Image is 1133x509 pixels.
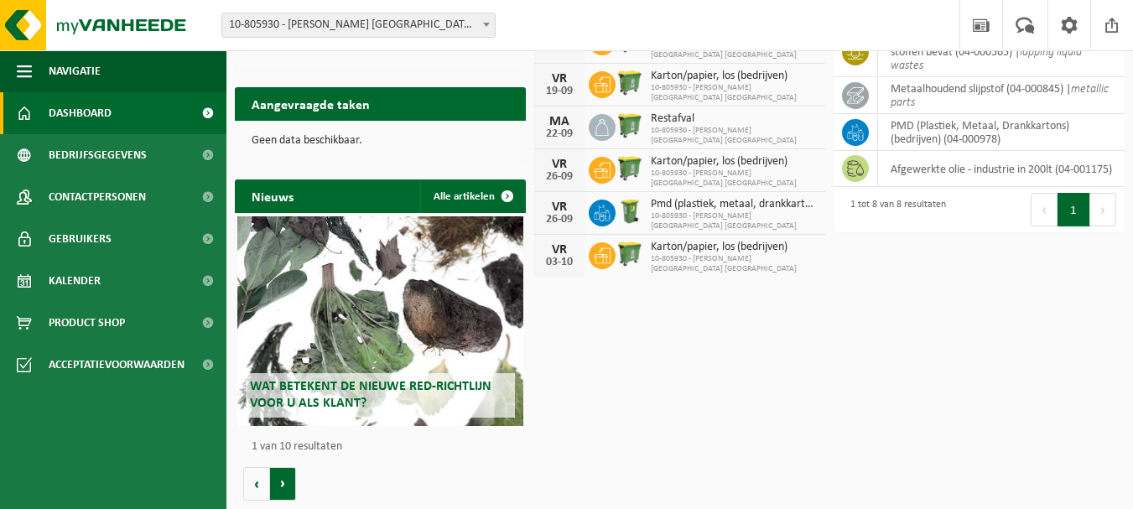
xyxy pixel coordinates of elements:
[651,198,817,211] span: Pmd (plastiek, metaal, drankkartons) (bedrijven)
[543,115,576,128] div: MA
[222,13,495,37] span: 10-805930 - JOHN CRANE BELGIUM NV - MERKSEM
[543,214,576,226] div: 26-09
[878,77,1125,114] td: metaalhoudend slijpstof (04-000845) |
[250,380,491,409] span: Wat betekent de nieuwe RED-richtlijn voor u als klant?
[49,50,101,92] span: Navigatie
[270,467,296,501] button: Volgende
[543,86,576,97] div: 19-09
[878,27,1125,77] td: slib van machinale bewerking dat gevaarlijke stoffen bevat (04-000565) |
[252,135,509,147] p: Geen data beschikbaar.
[1058,193,1090,226] button: 1
[543,128,576,140] div: 22-09
[651,241,817,254] span: Karton/papier, los (bedrijven)
[235,87,387,120] h2: Aangevraagde taken
[49,218,112,260] span: Gebruikers
[616,197,644,226] img: WB-0240-HPE-GN-50
[49,260,101,302] span: Kalender
[651,112,817,126] span: Restafval
[49,92,112,134] span: Dashboard
[543,171,576,183] div: 26-09
[1090,193,1116,226] button: Next
[616,69,644,97] img: WB-0770-HPE-GN-50
[1031,193,1058,226] button: Previous
[543,72,576,86] div: VR
[651,211,817,231] span: 10-805930 - [PERSON_NAME] [GEOGRAPHIC_DATA] [GEOGRAPHIC_DATA]
[543,243,576,257] div: VR
[842,191,946,228] div: 1 tot 8 van 8 resultaten
[891,83,1109,109] i: metallic parts
[651,155,817,169] span: Karton/papier, los (bedrijven)
[49,176,146,218] span: Contactpersonen
[651,70,817,83] span: Karton/papier, los (bedrijven)
[49,134,147,176] span: Bedrijfsgegevens
[651,169,817,189] span: 10-805930 - [PERSON_NAME] [GEOGRAPHIC_DATA] [GEOGRAPHIC_DATA]
[616,240,644,268] img: WB-0770-HPE-GN-50
[49,302,125,344] span: Product Shop
[252,441,517,453] p: 1 van 10 resultaten
[237,216,522,426] a: Wat betekent de nieuwe RED-richtlijn voor u als klant?
[878,114,1125,151] td: PMD (Plastiek, Metaal, Drankkartons) (bedrijven) (04-000978)
[543,200,576,214] div: VR
[543,158,576,171] div: VR
[420,179,524,213] a: Alle artikelen
[651,126,817,146] span: 10-805930 - [PERSON_NAME] [GEOGRAPHIC_DATA] [GEOGRAPHIC_DATA]
[543,257,576,268] div: 03-10
[878,151,1125,187] td: afgewerkte olie - industrie in 200lt (04-001175)
[49,344,185,386] span: Acceptatievoorwaarden
[616,112,644,140] img: WB-0770-HPE-GN-50
[235,179,310,212] h2: Nieuws
[221,13,496,38] span: 10-805930 - JOHN CRANE BELGIUM NV - MERKSEM
[651,254,817,274] span: 10-805930 - [PERSON_NAME] [GEOGRAPHIC_DATA] [GEOGRAPHIC_DATA]
[616,154,644,183] img: WB-0770-HPE-GN-50
[651,83,817,103] span: 10-805930 - [PERSON_NAME] [GEOGRAPHIC_DATA] [GEOGRAPHIC_DATA]
[891,46,1082,72] i: lapping liquid wastes
[243,467,270,501] button: Vorige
